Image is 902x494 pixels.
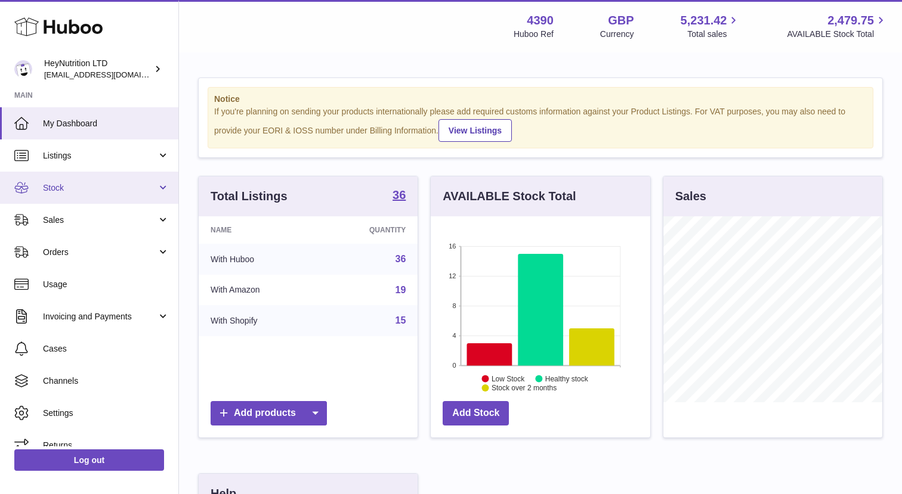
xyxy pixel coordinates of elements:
[453,302,456,309] text: 8
[43,311,157,322] span: Invoicing and Payments
[43,150,157,161] span: Listings
[449,272,456,279] text: 12
[43,279,169,290] span: Usage
[43,375,169,387] span: Channels
[199,275,319,306] td: With Amazon
[443,188,576,204] h3: AVAILABLE Stock Total
[438,119,512,142] a: View Listings
[43,440,169,451] span: Returns
[443,401,509,425] a: Add Stock
[600,29,634,40] div: Currency
[608,13,634,29] strong: GBP
[44,70,175,79] span: [EMAIL_ADDRESS][DOMAIN_NAME]
[199,244,319,275] td: With Huboo
[44,58,152,80] div: HeyNutrition LTD
[393,189,406,201] strong: 36
[681,13,727,29] span: 5,231.42
[211,401,327,425] a: Add products
[43,215,157,226] span: Sales
[675,188,706,204] h3: Sales
[393,189,406,203] a: 36
[396,254,406,264] a: 36
[14,449,164,471] a: Log out
[43,247,157,258] span: Orders
[681,13,741,40] a: 5,231.42 Total sales
[14,60,32,78] img: info@heynutrition.com
[787,13,888,40] a: 2,479.75 AVAILABLE Stock Total
[514,29,554,40] div: Huboo Ref
[199,305,319,336] td: With Shopify
[43,343,169,355] span: Cases
[492,374,525,383] text: Low Stock
[449,243,456,250] text: 16
[211,188,288,204] h3: Total Listings
[787,29,888,40] span: AVAILABLE Stock Total
[319,216,418,244] th: Quantity
[396,285,406,295] a: 19
[43,118,169,129] span: My Dashboard
[545,374,589,383] text: Healthy stock
[396,315,406,325] a: 15
[43,408,169,419] span: Settings
[453,362,456,369] text: 0
[453,332,456,339] text: 4
[214,106,867,142] div: If you're planning on sending your products internationally please add required customs informati...
[214,94,867,105] strong: Notice
[492,384,557,392] text: Stock over 2 months
[827,13,874,29] span: 2,479.75
[43,182,157,194] span: Stock
[527,13,554,29] strong: 4390
[199,216,319,244] th: Name
[687,29,740,40] span: Total sales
